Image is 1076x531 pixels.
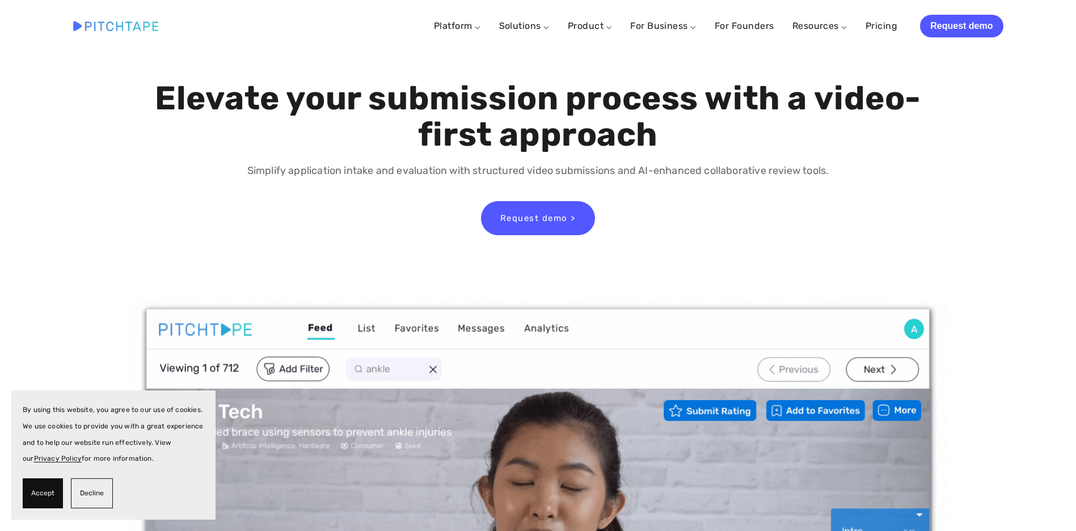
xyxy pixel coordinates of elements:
[31,485,54,502] span: Accept
[434,20,481,31] a: Platform ⌵
[568,20,612,31] a: Product ⌵
[23,478,63,508] button: Accept
[34,454,82,462] a: Privacy Policy
[23,402,204,467] p: By using this website, you agree to our use of cookies. We use cookies to provide you with a grea...
[481,201,595,235] a: Request demo >
[499,20,550,31] a: Solutions ⌵
[73,21,158,31] img: Pitchtape | Video Submission Management Software
[80,485,104,502] span: Decline
[866,16,897,36] a: Pricing
[152,163,924,179] p: Simplify application intake and evaluation with structured video submissions and AI-enhanced coll...
[630,20,697,31] a: For Business ⌵
[11,390,216,520] section: Cookie banner
[71,478,113,508] button: Decline
[152,80,924,153] h1: Elevate your submission process with a video-first approach
[792,20,847,31] a: Resources ⌵
[715,16,774,36] a: For Founders
[920,15,1003,37] a: Request demo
